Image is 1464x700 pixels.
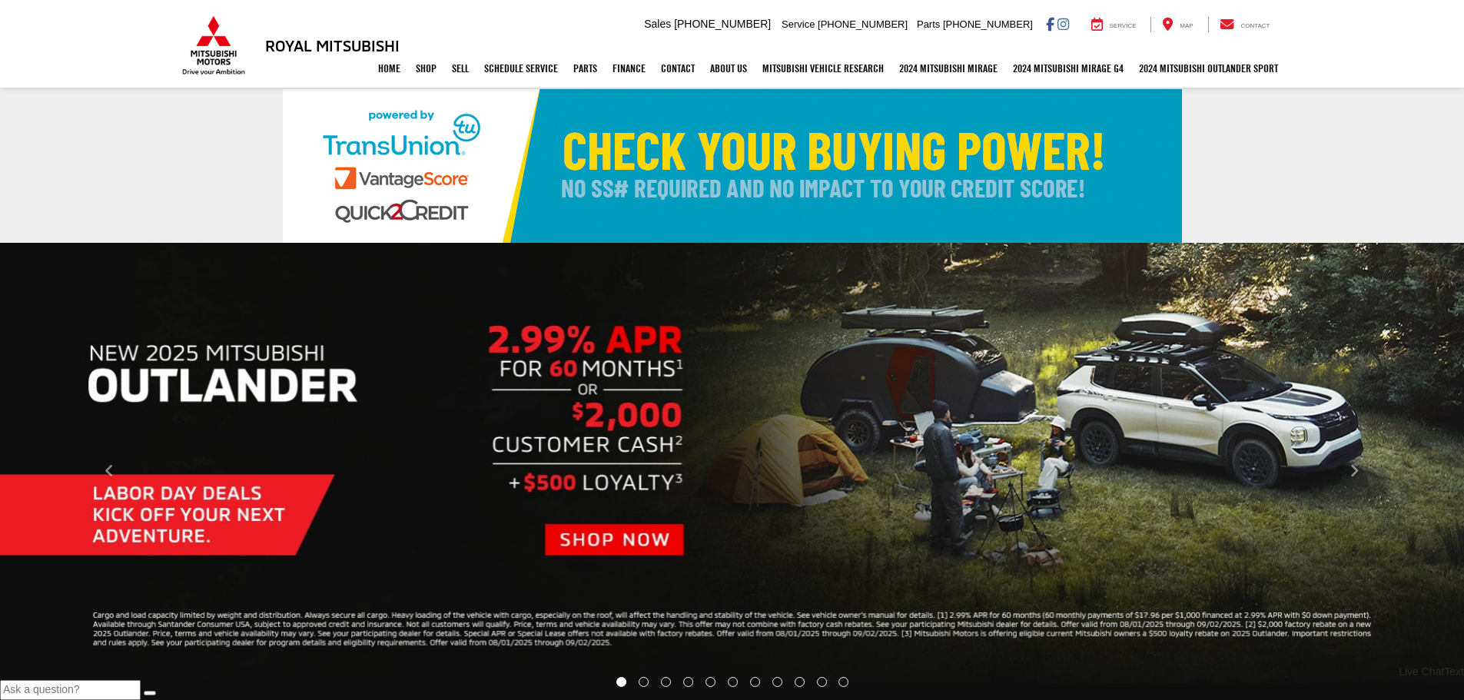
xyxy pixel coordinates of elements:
[644,18,671,30] span: Sales
[283,89,1182,243] img: Check Your Buying Power
[144,691,156,695] button: Send
[370,49,408,88] a: Home
[1208,17,1282,32] a: Contact
[653,49,702,88] a: Contact
[616,677,626,687] li: Go to slide number 1.
[605,49,653,88] a: Finance
[705,677,715,687] li: Go to slide number 5.
[838,677,848,687] li: Go to slide number 11.
[1180,22,1193,29] span: Map
[728,677,738,687] li: Go to slide number 6.
[1399,665,1444,680] a: Live Chat
[891,49,1005,88] a: 2024 Mitsubishi Mirage
[917,18,940,30] span: Parts
[1399,665,1444,678] span: Live Chat
[772,677,782,687] li: Go to slide number 8.
[943,18,1033,30] span: [PHONE_NUMBER]
[782,18,815,30] span: Service
[702,49,755,88] a: About Us
[818,18,908,30] span: [PHONE_NUMBER]
[1057,18,1069,30] a: Instagram: Click to visit our Instagram page
[1046,18,1054,30] a: Facebook: Click to visit our Facebook page
[408,49,444,88] a: Shop
[1444,665,1464,680] a: Text
[444,49,476,88] a: Sell
[1444,665,1464,678] span: Text
[683,677,693,687] li: Go to slide number 4.
[566,49,605,88] a: Parts: Opens in a new tab
[795,677,805,687] li: Go to slide number 9.
[1150,17,1204,32] a: Map
[476,49,566,88] a: Schedule Service: Opens in a new tab
[661,677,671,687] li: Go to slide number 3.
[750,677,760,687] li: Go to slide number 7.
[179,15,248,75] img: Mitsubishi
[1131,49,1286,88] a: 2024 Mitsubishi Outlander SPORT
[639,677,649,687] li: Go to slide number 2.
[817,677,827,687] li: Go to slide number 10.
[755,49,891,88] a: Mitsubishi Vehicle Research
[1005,49,1131,88] a: 2024 Mitsubishi Mirage G4
[265,37,400,54] h3: Royal Mitsubishi
[1244,274,1464,669] button: Click to view next picture.
[1240,22,1270,29] span: Contact
[1110,22,1137,29] span: Service
[674,18,771,30] span: [PHONE_NUMBER]
[1080,17,1148,32] a: Service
